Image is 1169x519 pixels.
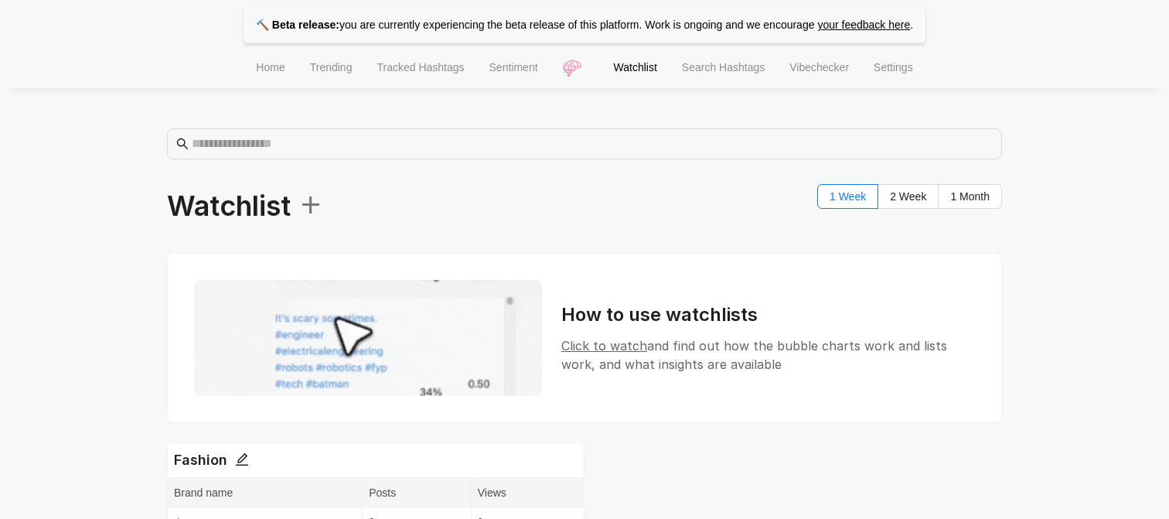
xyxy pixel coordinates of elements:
span: 2 Week [890,190,926,203]
span: Search Hashtags [682,61,765,73]
span: 1 Week [830,190,866,203]
span: Trending [310,61,353,73]
span: Home [256,61,285,73]
span: edit [235,452,249,466]
h3: How to use watchlists [561,302,975,327]
a: your feedback here [817,19,910,31]
strong: Fashion [174,452,249,468]
p: you are currently experiencing the beta release of this platform. Work is ongoing and we encourage . [244,6,925,43]
th: Views [472,478,584,508]
div: and find out how the bubble charts work and lists work, and what insights are available [561,336,975,374]
th: Brand name [168,478,363,508]
span: 1 Month [950,190,990,203]
span: Sentiment [489,61,538,73]
strong: 🔨 Beta release: [256,19,339,31]
span: Vibechecker [789,61,849,73]
span: Watchlist [167,184,323,228]
span: Settings [874,61,913,73]
span: Tracked Hashtags [377,61,464,73]
th: Posts [363,478,472,508]
img: Watchlist preview showing how to use watchlist [194,280,542,396]
span: Watchlist [614,61,657,73]
span: search [176,138,189,150]
span: + [291,179,323,225]
span: Click to watch [561,338,647,353]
